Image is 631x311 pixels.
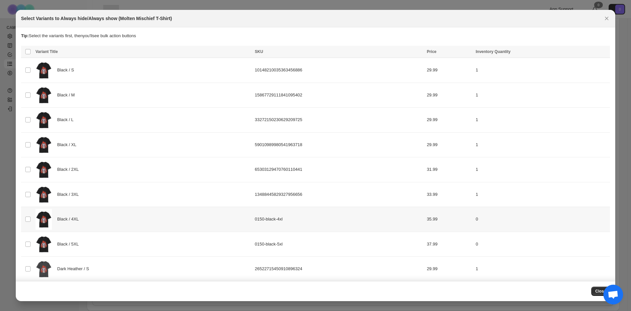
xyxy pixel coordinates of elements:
[474,232,610,257] td: 0
[57,117,77,123] span: Black / L
[21,33,610,39] p: Select the variants first, then you'll see bulk action buttons
[35,184,52,205] img: 0150_Black_Shirt.jpg
[425,182,474,207] td: 33.99
[425,132,474,157] td: 29.99
[57,166,82,173] span: Black / 2XL
[427,49,436,54] span: Price
[425,83,474,108] td: 29.99
[253,257,425,282] td: 26522715450910896324
[474,108,610,133] td: 1
[253,207,425,232] td: 0150-black-4xl
[57,92,78,98] span: Black / M
[595,289,606,294] span: Close
[57,67,78,73] span: Black / S
[57,241,82,247] span: Black / 5XL
[474,157,610,182] td: 1
[35,85,52,106] img: 0150_Black_Shirt.jpg
[21,33,29,38] strong: Tip:
[57,216,82,222] span: Black / 4XL
[474,132,610,157] td: 1
[21,15,172,22] h2: Select Variants to Always hide/Always show (Molten Mischief T-Shirt)
[474,58,610,83] td: 1
[35,259,52,279] img: 0150_Dark_Heather_Shirt.jpg
[253,232,425,257] td: 0150-black-5xl
[602,14,611,23] button: Close
[35,60,52,81] img: 0150_Black_Shirt.jpg
[57,142,80,148] span: Black / XL
[476,49,511,54] span: Inventory Quantity
[474,83,610,108] td: 1
[35,159,52,180] img: 0150_Black_Shirt.jpg
[474,207,610,232] td: 0
[35,234,52,255] img: 0150_Black_Shirt.jpg
[474,257,610,282] td: 1
[474,182,610,207] td: 1
[253,132,425,157] td: 59010989980541963718
[425,58,474,83] td: 29.99
[35,110,52,130] img: 0150_Black_Shirt.jpg
[255,49,263,54] span: SKU
[35,135,52,155] img: 0150_Black_Shirt.jpg
[425,108,474,133] td: 29.99
[35,209,52,230] img: 0150_Black_Shirt.jpg
[57,266,93,272] span: Dark Heather / S
[253,157,425,182] td: 65303129470760110441
[253,58,425,83] td: 10148210035363456886
[425,207,474,232] td: 35.99
[425,232,474,257] td: 37.99
[57,191,82,198] span: Black / 3XL
[35,49,58,54] span: Variant Title
[425,157,474,182] td: 31.99
[591,287,610,296] button: Close
[253,83,425,108] td: 15867729111841095402
[253,108,425,133] td: 33272150230629209725
[425,257,474,282] td: 29.99
[603,285,623,304] div: Open chat
[253,182,425,207] td: 13488445829327956656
